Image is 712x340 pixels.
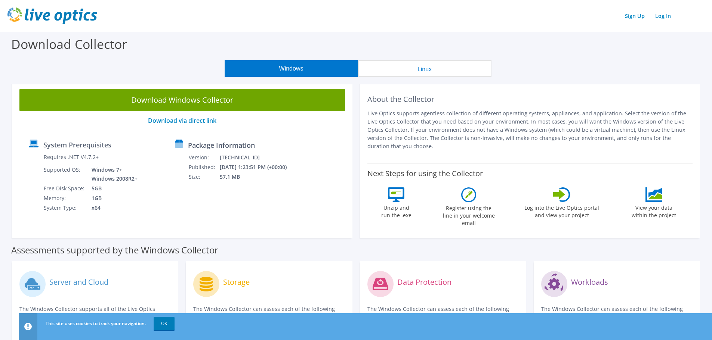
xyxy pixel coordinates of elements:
[86,184,139,193] td: 5GB
[188,141,255,149] label: Package Information
[367,305,519,321] p: The Windows Collector can assess each of the following DPS applications.
[367,109,693,150] p: Live Optics supports agentless collection of different operating systems, appliances, and applica...
[379,202,413,219] label: Unzip and run the .exe
[86,193,139,203] td: 1GB
[358,60,491,77] button: Linux
[627,202,681,219] label: View your data within the project
[11,246,218,254] label: Assessments supported by the Windows Collector
[49,278,108,286] label: Server and Cloud
[154,317,175,330] a: OK
[7,7,97,24] img: live_optics_svg.svg
[571,278,608,286] label: Workloads
[225,60,358,77] button: Windows
[367,95,693,104] h2: About the Collector
[188,153,219,162] td: Version:
[19,305,171,321] p: The Windows Collector supports all of the Live Optics compute and cloud assessments.
[441,202,497,227] label: Register using the line in your welcome email
[223,278,250,286] label: Storage
[219,162,297,172] td: [DATE] 1:23:51 PM (+00:00)
[86,203,139,213] td: x64
[86,165,139,184] td: Windows 7+ Windows 2008R2+
[43,165,86,184] td: Supported OS:
[148,116,216,125] a: Download via direct link
[219,153,297,162] td: [TECHNICAL_ID]
[397,278,451,286] label: Data Protection
[621,10,648,21] a: Sign Up
[43,203,86,213] td: System Type:
[188,172,219,182] td: Size:
[367,169,483,178] label: Next Steps for using the Collector
[44,153,99,161] label: Requires .NET V4.7.2+
[11,35,127,53] label: Download Collector
[193,305,345,321] p: The Windows Collector can assess each of the following storage systems.
[46,320,146,327] span: This site uses cookies to track your navigation.
[188,162,219,172] td: Published:
[43,193,86,203] td: Memory:
[524,202,600,219] label: Log into the Live Optics portal and view your project
[219,172,297,182] td: 57.1 MB
[541,305,693,321] p: The Windows Collector can assess each of the following applications.
[19,89,345,111] a: Download Windows Collector
[43,141,111,149] label: System Prerequisites
[651,10,675,21] a: Log In
[43,184,86,193] td: Free Disk Space:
